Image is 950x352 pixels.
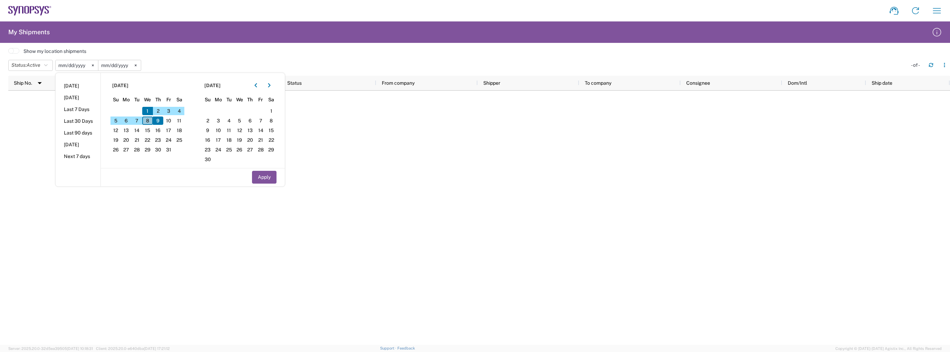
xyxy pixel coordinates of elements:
span: 14 [132,126,142,135]
span: Mo [213,96,224,103]
span: Copyright © [DATE]-[DATE] Agistix Inc., All Rights Reserved [835,345,942,352]
span: Th [153,96,164,103]
span: 9 [203,126,213,135]
span: 28 [255,146,266,154]
li: Last 30 Days [56,115,100,127]
span: Ship date [872,80,892,86]
span: 30 [153,146,164,154]
span: 26 [110,146,121,154]
span: [DATE] [204,82,221,89]
span: 5 [110,117,121,125]
span: 17 [213,136,224,144]
span: Status [287,80,302,86]
span: [DATE] 10:18:31 [67,346,93,351]
button: Status:Active [8,60,53,71]
span: [DATE] [112,82,128,89]
li: [DATE] [56,92,100,103]
span: 11 [174,117,185,125]
span: 3 [163,107,174,115]
span: 13 [121,126,132,135]
span: 2 [203,117,213,125]
span: 6 [121,117,132,125]
span: 14 [255,126,266,135]
span: Th [245,96,255,103]
span: 17 [163,126,174,135]
span: 10 [213,126,224,135]
img: arrow-dropdown.svg [34,77,45,89]
li: Last 90 days [56,127,100,139]
span: 27 [245,146,255,154]
span: 16 [203,136,213,144]
a: Support [380,346,397,350]
span: Su [110,96,121,103]
span: 19 [234,136,245,144]
span: We [142,96,153,103]
span: 15 [266,126,277,135]
span: 31 [163,146,174,154]
span: 27 [121,146,132,154]
span: 29 [142,146,153,154]
span: [DATE] 17:21:12 [144,346,170,351]
span: Fr [255,96,266,103]
span: 29 [266,146,277,154]
span: 18 [174,126,185,135]
li: Next 7 days [56,150,100,162]
button: Apply [252,171,277,184]
span: 24 [163,136,174,144]
span: Ship No. [14,80,32,86]
span: 1 [266,107,277,115]
span: 25 [224,146,234,154]
span: 8 [266,117,277,125]
span: 1 [142,107,153,115]
span: 22 [266,136,277,144]
input: Not set [56,60,98,71]
span: 9 [153,117,164,125]
span: 30 [203,155,213,164]
input: Not set [98,60,141,71]
span: 12 [110,126,121,135]
span: 8 [142,117,153,125]
a: Feedback [397,346,415,350]
span: 13 [245,126,255,135]
span: Sa [266,96,277,103]
span: 15 [142,126,153,135]
span: Server: 2025.20.0-32d5ea39505 [8,346,93,351]
span: 10 [163,117,174,125]
span: Consignee [686,80,710,86]
span: 20 [121,136,132,144]
span: 23 [203,146,213,154]
li: Last 7 Days [56,103,100,115]
span: 23 [153,136,164,144]
span: 24 [213,146,224,154]
span: 4 [174,107,185,115]
span: Dom/Intl [788,80,807,86]
span: Tu [224,96,234,103]
span: Tu [132,96,142,103]
span: 11 [224,126,234,135]
span: Sa [174,96,185,103]
span: 4 [224,117,234,125]
span: 22 [142,136,153,144]
span: 25 [174,136,185,144]
span: 18 [224,136,234,144]
span: Mo [121,96,132,103]
span: Fr [163,96,174,103]
span: 21 [132,136,142,144]
span: 7 [132,117,142,125]
span: Shipper [483,80,500,86]
span: To company [585,80,611,86]
span: 7 [255,117,266,125]
li: [DATE] [56,80,100,92]
label: Show my location shipments [23,48,86,54]
span: 21 [255,136,266,144]
span: Active [27,62,40,68]
span: 3 [213,117,224,125]
span: From company [382,80,415,86]
span: 6 [245,117,255,125]
span: 12 [234,126,245,135]
span: 20 [245,136,255,144]
span: 28 [132,146,142,154]
span: 19 [110,136,121,144]
h2: My Shipments [8,28,50,36]
li: [DATE] [56,139,100,150]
